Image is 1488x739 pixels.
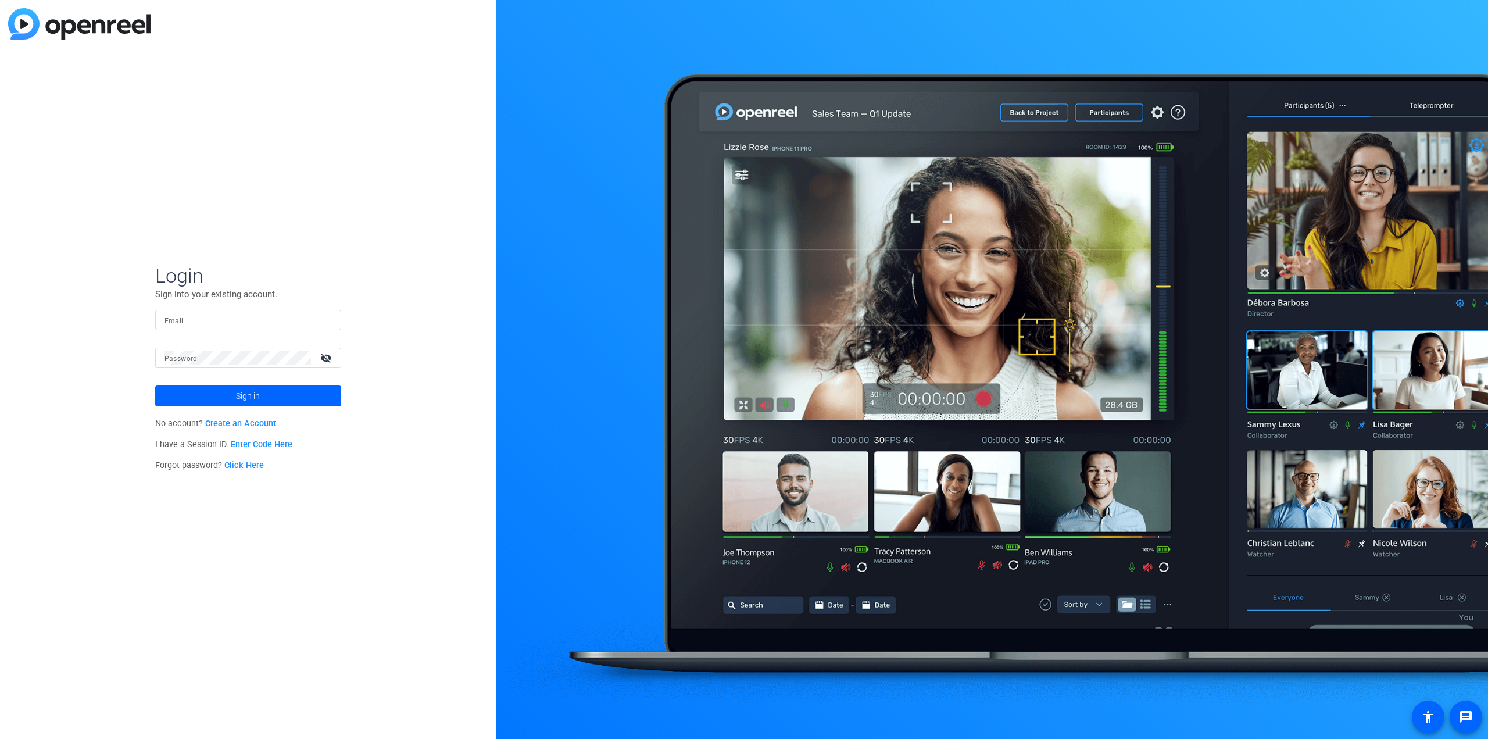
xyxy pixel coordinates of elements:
[155,440,293,449] span: I have a Session ID.
[155,460,264,470] span: Forgot password?
[155,419,277,429] span: No account?
[8,8,151,40] img: blue-gradient.svg
[313,349,341,366] mat-icon: visibility_off
[164,355,198,363] mat-label: Password
[164,317,184,325] mat-label: Email
[164,313,332,327] input: Enter Email Address
[155,288,341,301] p: Sign into your existing account.
[236,381,260,410] span: Sign in
[1459,710,1473,724] mat-icon: message
[1421,710,1435,724] mat-icon: accessibility
[224,460,264,470] a: Click Here
[155,385,341,406] button: Sign in
[155,263,341,288] span: Login
[231,440,292,449] a: Enter Code Here
[205,419,276,429] a: Create an Account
